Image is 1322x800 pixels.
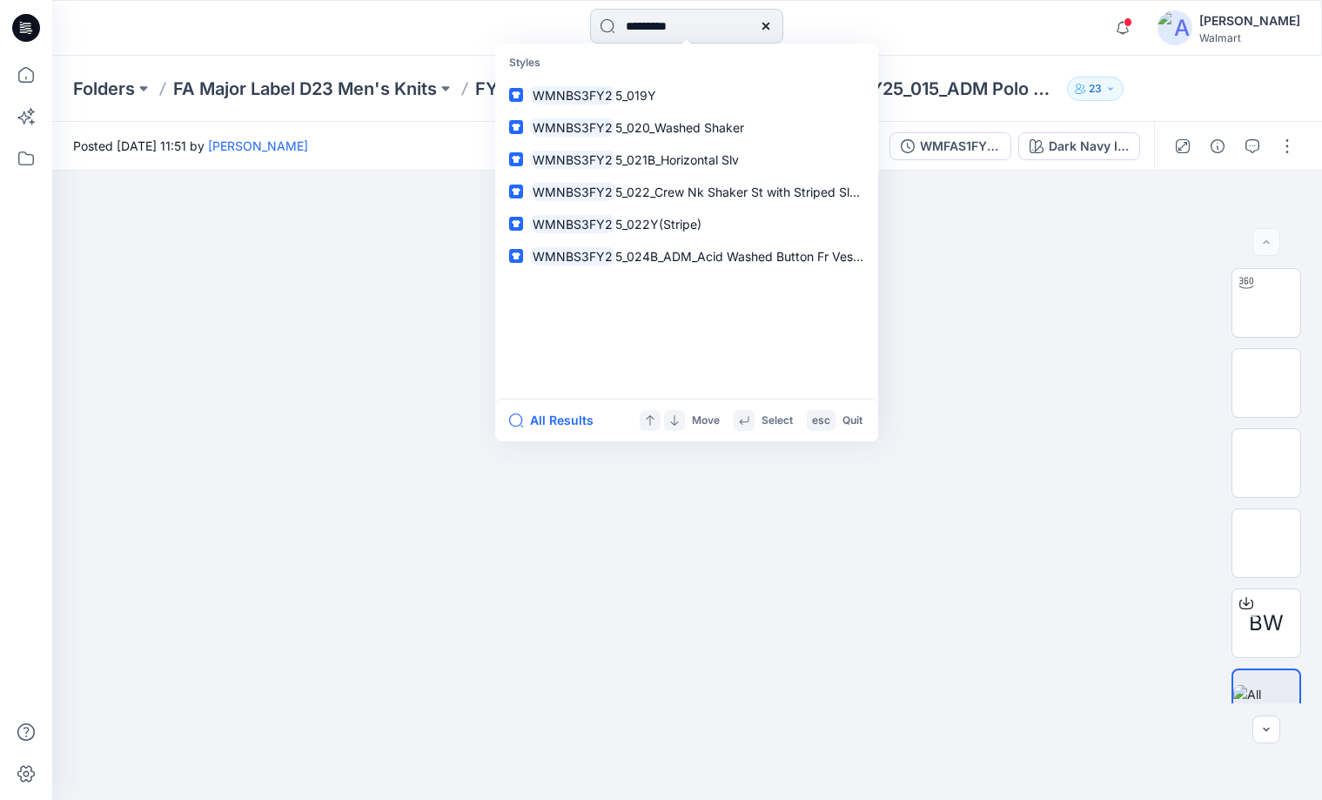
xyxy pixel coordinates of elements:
p: Styles [499,47,875,79]
img: All colorways [1233,685,1299,722]
a: WMNBS3FY25_024B_ADM_Acid Washed Button Fr Vest Sweater [499,240,875,272]
mark: WMNBS3FY2 [530,118,615,138]
button: WMFAS1FY25_015_ADM Polo Colar(2)(TM1) [889,132,1011,160]
mark: WMNBS3FY2 [530,150,615,170]
a: Folders [73,77,135,101]
a: FYE 2026 S3 FA Major Label D23 MENS KNITS [475,77,748,101]
a: FA Major Label D23 Men's Knits [173,77,437,101]
mark: WMNBS3FY2 [530,246,615,266]
button: Details [1204,132,1231,160]
a: WMNBS3FY25_019Y [499,79,875,111]
mark: WMNBS3FY2 [530,214,615,234]
button: Dark Navy Indigo Blue [1018,132,1140,160]
mark: WMNBS3FY2 [530,85,615,105]
a: WMNBS3FY25_020_Washed Shaker [499,111,875,144]
span: 5_022Y(Stripe) [615,217,701,232]
p: esc [812,412,830,430]
a: WMNBS3FY25_022Y(Stripe) [499,208,875,240]
span: Posted [DATE] 11:51 by [73,137,308,155]
a: [PERSON_NAME] [208,138,308,153]
p: Select [762,412,793,430]
button: All Results [509,410,605,431]
img: avatar [1158,10,1192,45]
div: Walmart [1199,31,1300,44]
mark: WMNBS3FY2 [530,182,615,202]
p: Move [692,412,720,430]
div: [PERSON_NAME] [1199,10,1300,31]
a: WMNBS3FY25_022_Crew Nk Shaker St with Striped Slv Detail [499,176,875,208]
div: WMFAS1FY25_015_ADM Polo Colar(2)(TM1) [920,137,1000,156]
p: 23 [1089,79,1102,98]
p: WMFAS1FY25_015_ADM Polo Colar(2)(TM1) [787,77,1060,101]
span: 5_022_Crew Nk Shaker St with Striped Slv Detail [615,185,892,199]
span: 5_021B_Horizontal Slv [615,152,739,167]
span: BW [1249,608,1284,639]
a: WMNBS3FY25_021B_Horizontal Slv [499,144,875,176]
span: 5_024B_ADM_Acid Washed Button Fr Vest Sweater [615,249,908,264]
button: 23 [1067,77,1124,101]
span: 5_020_Washed Shaker [615,120,744,135]
div: Dark Navy Indigo Blue [1049,137,1129,156]
span: 5_019Y [615,88,656,103]
p: Quit [842,412,862,430]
